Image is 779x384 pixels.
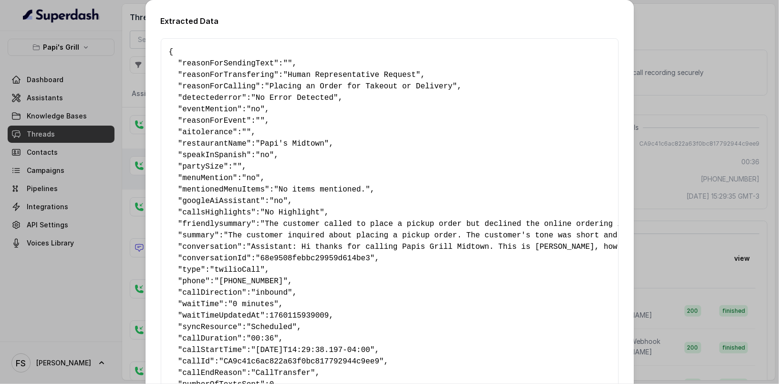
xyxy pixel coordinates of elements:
span: "" [233,162,242,171]
span: "no" [256,151,274,160]
span: mentionedMenuItems [182,185,265,194]
span: speakInSpanish [182,151,246,160]
span: reasonForTransfering [182,71,274,79]
span: phone [182,277,205,286]
span: "Human Representative Request" [283,71,421,79]
span: "No Error Detected" [251,94,338,102]
span: conversation [182,243,237,251]
span: reasonForSendingText [182,59,274,68]
span: "no" [247,105,265,114]
span: "CA9c41c6ac822a63f0bc817792944c9ee9" [219,357,384,366]
span: googleAiAssistant [182,197,260,205]
span: "No items mentioned." [274,185,370,194]
span: "Placing an Order for Takeout or Delivery" [265,82,457,91]
span: partySize [182,162,223,171]
span: waitTimeUpdatedAt [182,311,260,320]
span: callsHighlights [182,208,251,217]
span: "00:36" [247,334,279,343]
span: callDirection [182,288,242,297]
span: "Papi's Midtown" [256,139,329,148]
span: detectederror [182,94,242,102]
h2: Extracted Data [161,15,619,27]
span: "twilioCall" [210,266,265,274]
span: aitolerance [182,128,233,137]
span: callEndReason [182,369,242,377]
span: "Scheduled" [247,323,297,331]
span: "no" [270,197,288,205]
span: "" [242,128,251,137]
span: callId [182,357,210,366]
span: "[DATE]T14:29:38.197-04:00" [251,346,374,354]
span: friendlysummary [182,220,251,228]
span: menuMention [182,174,233,182]
span: "" [283,59,292,68]
span: "No Highlight" [260,208,324,217]
span: reasonForEvent [182,117,246,125]
span: 1760115939009 [270,311,329,320]
span: "inbound" [251,288,292,297]
span: callDuration [182,334,237,343]
span: type [182,266,200,274]
span: "CallTransfer" [251,369,315,377]
span: "68e9508febbc29959d614be3" [256,254,375,263]
span: "" [256,117,265,125]
span: "[PHONE_NUMBER]" [215,277,288,286]
span: callStartTime [182,346,242,354]
span: eventMention [182,105,237,114]
span: restaurantName [182,139,246,148]
span: summary [182,231,214,240]
span: syncResource [182,323,237,331]
span: waitTime [182,300,219,309]
span: "0 minutes" [228,300,279,309]
span: "no" [242,174,260,182]
span: reasonForCalling [182,82,256,91]
span: conversationId [182,254,246,263]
